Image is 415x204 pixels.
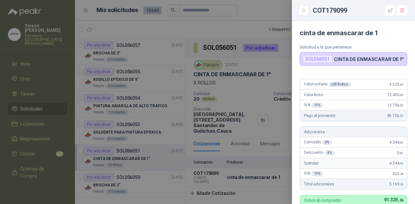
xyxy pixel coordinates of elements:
div: 19 % [311,103,323,108]
p: Cobro al comprador [304,198,341,202]
button: Close [300,7,308,14]
span: 72.400 [387,93,403,97]
span: ,00 [399,93,403,97]
span: 91.325 [384,197,403,202]
span: ,00 [399,141,403,144]
span: Descuento [304,150,335,155]
span: ,36 [399,182,403,186]
p: Solicitud a la que pertenece [300,45,407,50]
div: COT179099 [313,5,407,16]
span: ,00 [399,104,403,107]
span: 13.756 [387,103,403,108]
span: Pago al proveedor [304,113,336,118]
span: ,00 [399,162,403,165]
span: ,36 [399,172,403,176]
span: ,36 [398,198,403,202]
span: IVA [304,171,323,176]
div: 19 % [311,171,323,176]
div: Adicionales [300,127,407,137]
div: SOL056051 [303,55,333,63]
span: 86.156 [387,113,403,118]
div: 6 % [322,140,332,145]
span: 5.169 [389,182,403,186]
div: x 20 Rollos [329,82,351,87]
div: 0 % [325,150,335,155]
span: ,00 [399,83,403,86]
span: 0 [397,151,403,155]
p: CINTA DE ENMASCARAR DE 1" [334,56,404,62]
div: Total adicionales [300,179,407,189]
span: Subtotal [304,161,318,166]
span: 825 [393,171,403,176]
span: Comisión [304,140,332,145]
h4: cinta de enmascarar de 1 [300,29,407,37]
span: IVA [304,103,323,108]
span: 3.620 [389,82,403,87]
span: 4.344 [389,161,403,166]
span: ,00 [399,114,403,118]
span: ,00 [399,151,403,155]
span: Valor unitario [304,82,351,87]
span: 4.344 [389,140,403,145]
span: Valor bruto [304,93,323,97]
